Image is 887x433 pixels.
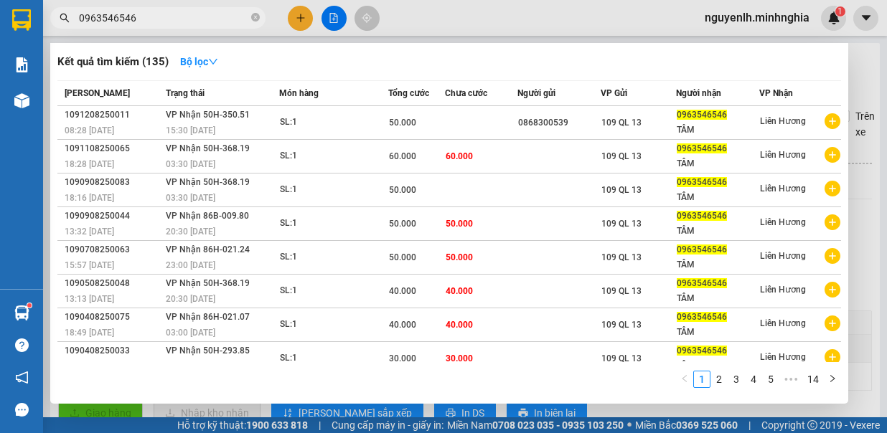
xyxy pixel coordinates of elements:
[825,282,840,298] span: plus-circle
[677,211,727,221] span: 0963546546
[280,249,388,265] div: SL: 1
[760,116,806,126] span: Liên Hương
[166,211,249,221] span: VP Nhận 86B-009.80
[710,371,728,388] li: 2
[677,177,727,187] span: 0963546546
[824,371,841,388] button: right
[166,159,215,169] span: 03:30 [DATE]
[388,88,429,98] span: Tổng cước
[166,244,250,254] span: VP Nhận 86H-021.24
[677,123,759,138] div: TÂM
[677,291,759,306] div: TÂM
[825,181,840,196] span: plus-circle
[601,118,642,128] span: 109 QL 13
[166,193,215,203] span: 03:30 [DATE]
[65,193,114,203] span: 18:16 [DATE]
[251,13,260,22] span: close-circle
[746,371,761,387] a: 4
[166,328,215,338] span: 03:00 [DATE]
[760,352,806,362] span: Liên Hương
[279,88,319,98] span: Món hàng
[65,125,114,135] span: 08:28 [DATE]
[676,88,721,98] span: Người nhận
[763,371,779,387] a: 5
[389,320,416,330] span: 40.000
[760,150,806,160] span: Liên Hương
[745,371,762,388] li: 4
[65,242,161,257] div: 1090708250063
[166,143,250,153] span: VP Nhận 50H-368.19
[601,219,642,229] span: 109 QL 13
[14,57,29,72] img: solution-icon
[14,305,29,320] img: warehouse-icon
[677,156,759,171] div: TÂM
[166,177,250,187] span: VP Nhận 50H-368.19
[760,318,806,328] span: Liên Hương
[677,224,759,239] div: TÂM
[169,50,230,73] button: Bộ lọcdown
[677,278,727,288] span: 0963546546
[389,286,416,296] span: 40.000
[65,175,161,190] div: 1090908250083
[15,403,29,417] span: message
[65,88,130,98] span: [PERSON_NAME]
[280,317,388,333] div: SL: 1
[65,310,161,325] div: 1090408250075
[166,260,215,270] span: 23:00 [DATE]
[828,374,837,383] span: right
[825,214,840,230] span: plus-circle
[389,219,416,229] span: 50.000
[760,217,806,227] span: Liên Hương
[79,10,248,26] input: Tìm tên, số ĐT hoặc mã đơn
[825,349,840,365] span: plus-circle
[677,312,727,322] span: 0963546546
[759,88,793,98] span: VP Nhận
[601,286,642,296] span: 109 QL 13
[825,315,840,331] span: plus-circle
[280,283,388,299] div: SL: 1
[694,371,710,387] a: 1
[601,88,627,98] span: VP Gửi
[57,54,169,70] h3: Kết quả tìm kiếm ( 135 )
[601,252,642,262] span: 109 QL 13
[802,371,824,388] li: 14
[65,108,161,123] div: 1091208250011
[14,93,29,108] img: warehouse-icon
[446,252,473,262] span: 50.000
[693,371,710,388] li: 1
[166,312,250,322] span: VP Nhận 86H-021.07
[676,371,693,388] button: left
[728,371,744,387] a: 3
[446,320,473,330] span: 40.000
[389,118,416,128] span: 50.000
[65,343,161,358] div: 1090408250033
[389,252,416,262] span: 50.000
[166,88,205,98] span: Trạng thái
[166,361,215,371] span: 20:30 [DATE]
[446,151,473,161] span: 60.000
[166,125,215,135] span: 15:30 [DATE]
[680,374,689,383] span: left
[389,151,416,161] span: 60.000
[280,351,388,366] div: SL: 1
[728,371,745,388] li: 3
[601,185,642,195] span: 109 QL 13
[760,285,806,295] span: Liên Hương
[601,320,642,330] span: 109 QL 13
[517,88,555,98] span: Người gửi
[446,353,473,363] span: 30.000
[677,110,727,120] span: 0963546546
[779,371,802,388] li: Next 5 Pages
[677,346,727,356] span: 0963546546
[601,151,642,161] span: 109 QL 13
[446,219,473,229] span: 50.000
[166,278,250,288] span: VP Nhận 50H-368.19
[251,11,260,25] span: close-circle
[803,371,823,387] a: 14
[280,148,388,164] div: SL: 1
[280,216,388,232] div: SL: 1
[677,190,759,205] div: TÂM
[760,251,806,261] span: Liên Hương
[389,353,416,363] span: 30.000
[180,56,218,67] strong: Bộ lọc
